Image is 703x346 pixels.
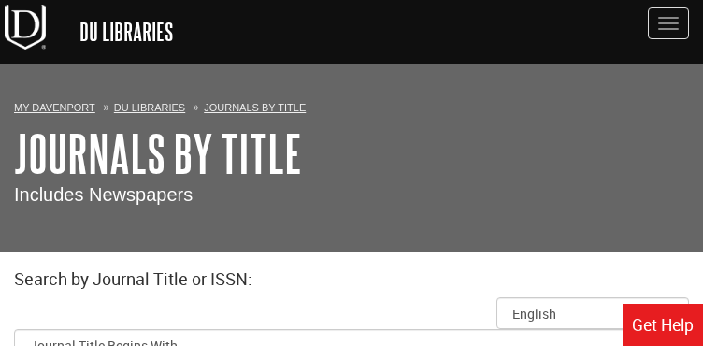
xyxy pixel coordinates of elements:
p: Includes Newspapers [14,181,689,209]
h2: Search by Journal Title or ISSN: [14,270,689,289]
ol: Breadcrumbs [14,97,689,116]
a: Journals By Title [204,102,306,113]
a: Get Help [623,304,703,346]
a: My Davenport [14,102,95,113]
a: DU Libraries [114,102,185,113]
a: Journals By Title [14,124,302,182]
img: Davenport University Logo [5,5,46,50]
